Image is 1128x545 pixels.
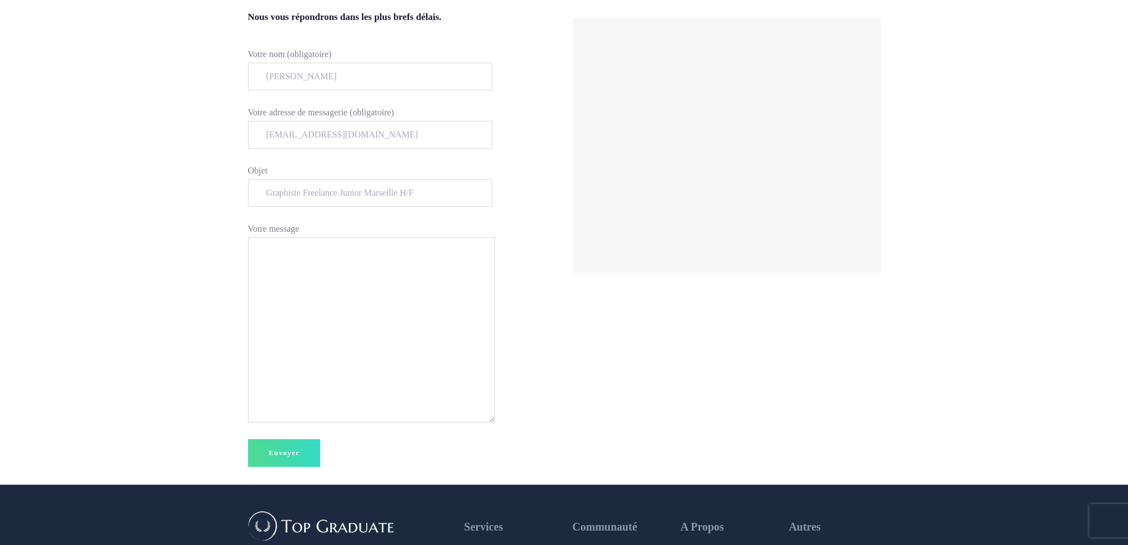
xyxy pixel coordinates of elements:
[248,63,492,90] input: Votre nom (obligatoire)
[248,221,495,434] label: Votre message
[248,46,492,101] label: Votre nom (obligatoire)
[681,519,724,534] span: A Propos
[248,10,556,24] h6: Nous vous répondrons dans les plus brefs délais.
[573,519,638,534] span: Communauté
[248,179,492,207] input: Objet
[248,439,321,467] input: Envoyer
[248,121,492,149] input: Votre adresse de messagerie (obligatoire)
[789,519,821,534] span: Autres
[248,237,495,422] textarea: Votre message
[464,519,503,534] span: Services
[248,162,492,218] label: Objet
[248,104,492,160] label: Votre adresse de messagerie (obligatoire)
